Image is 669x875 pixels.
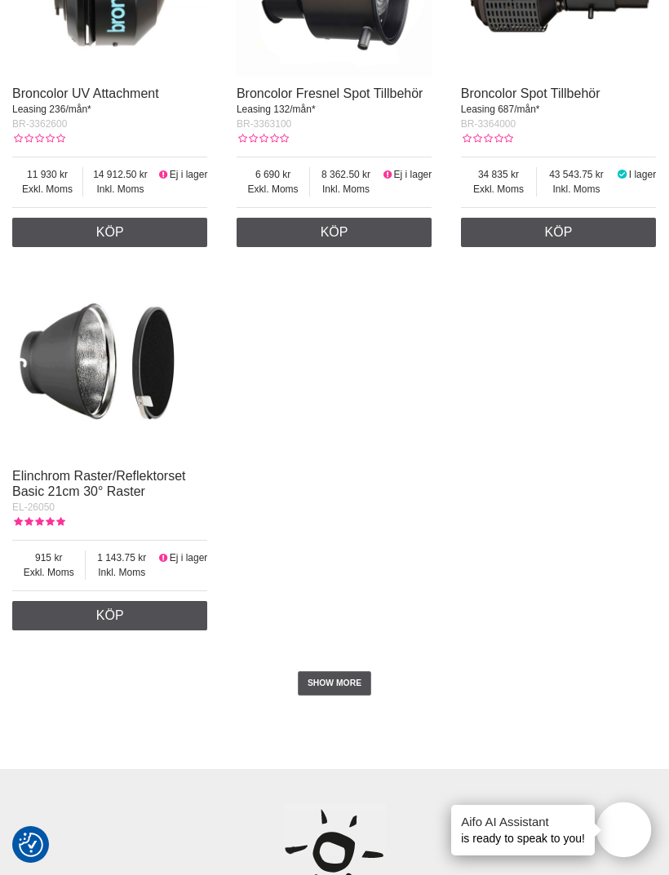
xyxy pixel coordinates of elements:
span: Inkl. Moms [310,182,381,197]
span: Leasing 132/mån* [237,104,316,115]
div: is ready to speak to you! [451,805,595,855]
img: Elinchrom Raster/Reflektorset Basic 21cm 30° Raster [12,263,207,458]
i: I lager [616,169,629,180]
i: Ej i lager [157,169,170,180]
a: Elinchrom Raster/Reflektorset Basic 21cm 30° Raster [12,469,186,498]
span: Inkl. Moms [86,565,157,580]
div: Kundbetyg: 0 [461,131,513,146]
span: Inkl. Moms [83,182,157,197]
span: Ej i lager [170,552,208,563]
span: EL-26050 [12,502,55,513]
span: Inkl. Moms [537,182,616,197]
span: Exkl. Moms [12,565,85,580]
button: Samtyckesinställningar [19,830,43,860]
span: BR-3364000 [461,118,516,130]
a: Köp [461,218,656,247]
div: Kundbetyg: 5.00 [12,515,64,529]
a: SHOW MORE [298,671,372,696]
a: Broncolor Fresnel Spot Tillbehör [237,86,423,100]
i: Ej i lager [382,169,394,180]
span: 1 143.75 [86,550,157,565]
a: Köp [237,218,432,247]
div: Kundbetyg: 0 [12,131,64,146]
span: Exkl. Moms [237,182,309,197]
span: Leasing 687/mån* [461,104,540,115]
span: 8 362.50 [310,167,381,182]
a: Broncolor UV Attachment [12,86,159,100]
span: Leasing 236/mån* [12,104,91,115]
span: Ej i lager [170,169,208,180]
h4: Aifo AI Assistant [461,813,585,830]
span: 11 930 [12,167,82,182]
div: Kundbetyg: 0 [237,131,289,146]
a: Broncolor Spot Tillbehör [461,86,600,100]
span: Exkl. Moms [12,182,82,197]
span: BR-3363100 [237,118,291,130]
a: Köp [12,218,207,247]
a: Köp [12,601,207,630]
span: I lager [629,169,656,180]
span: 14 912.50 [83,167,157,182]
span: Ej i lager [394,169,432,180]
img: Revisit consent button [19,833,43,857]
span: 43 543.75 [537,167,616,182]
span: 915 [12,550,85,565]
i: Ej i lager [157,552,170,563]
span: 6 690 [237,167,309,182]
span: 34 835 [461,167,536,182]
span: BR-3362600 [12,118,67,130]
span: Exkl. Moms [461,182,536,197]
